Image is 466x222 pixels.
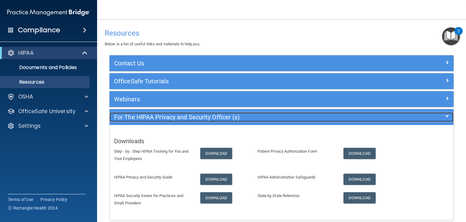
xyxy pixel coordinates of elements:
h5: Webinars [114,96,363,102]
a: HIPAA [7,49,88,57]
p: OSHA [18,93,33,100]
h5: Contact Us [114,60,363,67]
span: Ⓒ Rectangle Health 2024 [8,205,58,211]
p: HIPAA Administrative Safeguards [258,174,335,181]
p: HIPAA Privacy and Security Guide [114,174,191,181]
a: Download [343,174,376,185]
a: Webinars [114,94,449,104]
p: Settings [18,122,41,130]
button: Open Resource Center, 2 new notifications [442,27,460,45]
a: Terms of Use [8,196,33,203]
a: Download [343,192,376,203]
p: Patient Privacy Authorization Form [258,148,335,155]
h4: Resources [105,29,458,37]
p: State by State Retention [258,192,335,199]
h5: Downloads [114,138,449,144]
a: OSHA [7,93,88,100]
p: HIPAA [18,49,34,57]
a: Download [343,148,376,159]
p: Step - by - Step HIPAA Training for You and Your Employees [114,148,191,162]
h4: Compliance [18,26,60,34]
p: HIPAA Security Series for Practices and Small Providers [114,192,191,207]
img: PMB logo [7,6,90,19]
div: 2 [458,31,460,39]
a: Download [200,192,232,203]
a: OfficeSafe Tutorials [114,76,449,86]
a: For The HIPAA Privacy and Security Officer (s) [114,112,449,122]
a: OfficeSafe University [7,108,88,115]
p: Resources [4,79,87,85]
p: OfficeSafe University [18,108,76,115]
a: Download [200,148,232,159]
a: Settings [7,122,88,130]
iframe: Drift Widget Chat Controller [361,182,459,206]
p: Documents and Policies [4,64,87,71]
h5: OfficeSafe Tutorials [114,78,363,85]
a: Privacy Policy [40,196,68,203]
h5: For The HIPAA Privacy and Security Officer (s) [114,114,363,120]
a: Download [200,174,232,185]
a: Contact Us [114,58,449,68]
span: Below is a list of useful links and materials to help you. [105,42,200,46]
